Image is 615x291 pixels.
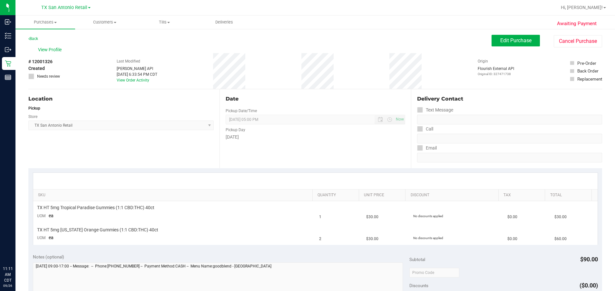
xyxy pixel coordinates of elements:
input: Format: (999) 999-9999 [417,115,602,124]
span: 1 [319,214,321,220]
span: No discounts applied [413,236,443,240]
span: $0.00 [507,236,517,242]
a: SKU [38,193,310,198]
button: Edit Purchase [492,35,540,46]
span: 2 [319,236,321,242]
strong: Pickup [28,106,40,111]
input: Promo Code [409,268,459,277]
span: $0.00 [507,214,517,220]
span: $30.00 [366,236,378,242]
label: Store [28,114,37,120]
a: View Order Activity [117,78,149,82]
span: Customers [75,19,134,25]
iframe: Resource center [6,239,26,259]
span: No discounts applied [413,214,443,218]
a: Discount [411,193,496,198]
div: Back Order [577,68,599,74]
a: Back [28,36,38,41]
label: Call [417,124,433,134]
label: Pickup Day [226,127,245,133]
span: View Profile [38,46,64,53]
span: UOM [37,214,45,218]
label: Last Modified [117,58,140,64]
span: Hi, [PERSON_NAME]! [561,5,603,10]
span: Deliveries [207,19,242,25]
div: Delivery Contact [417,95,602,103]
span: $60.00 [554,236,567,242]
a: Tax [503,193,542,198]
input: Format: (999) 999-9999 [417,134,602,143]
span: ea [49,235,54,240]
p: 11:11 AM CDT [3,266,13,283]
div: Flourish External API [478,66,514,76]
label: Pickup Date/Time [226,108,257,114]
span: Awaiting Payment [557,20,597,27]
span: Edit Purchase [500,37,532,44]
a: Purchases [15,15,75,29]
span: Notes (optional) [33,254,64,259]
span: $90.00 [580,256,598,263]
label: Email [417,143,437,153]
span: # 12001326 [28,58,53,65]
span: UOM [37,236,45,240]
a: Total [550,193,589,198]
a: Quantity [317,193,356,198]
a: Tills [135,15,194,29]
span: Purchases [15,19,75,25]
span: Created [28,65,45,72]
p: Original ID: 327471738 [478,72,514,76]
span: $30.00 [366,214,378,220]
span: ea [49,213,54,218]
inline-svg: Retail [5,60,11,67]
span: Needs review [37,73,60,79]
a: Deliveries [194,15,254,29]
div: Replacement [577,76,602,82]
span: TX HT 5mg [US_STATE] Orange Gummies (1:1 CBD:THC) 40ct [37,227,158,233]
inline-svg: Outbound [5,46,11,53]
p: 09/26 [3,283,13,288]
span: Tills [135,19,194,25]
div: Location [28,95,214,103]
div: Date [226,95,405,103]
div: [PERSON_NAME] API [117,66,157,72]
label: Text Message [417,105,453,115]
button: Cancel Purchase [554,35,602,47]
a: Unit Price [364,193,403,198]
div: [DATE] [226,134,405,141]
inline-svg: Inventory [5,33,11,39]
div: [DATE] 6:33:54 PM CDT [117,72,157,77]
span: TX HT 5mg Tropical Paradise Gummies (1:1 CBD:THC) 40ct [37,205,154,211]
a: Customers [75,15,135,29]
span: $30.00 [554,214,567,220]
span: Subtotal [409,257,425,262]
inline-svg: Reports [5,74,11,81]
inline-svg: Inbound [5,19,11,25]
div: Pre-Order [577,60,596,66]
label: Origin [478,58,488,64]
span: ($0.00) [580,282,598,289]
span: TX San Antonio Retail [41,5,87,10]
